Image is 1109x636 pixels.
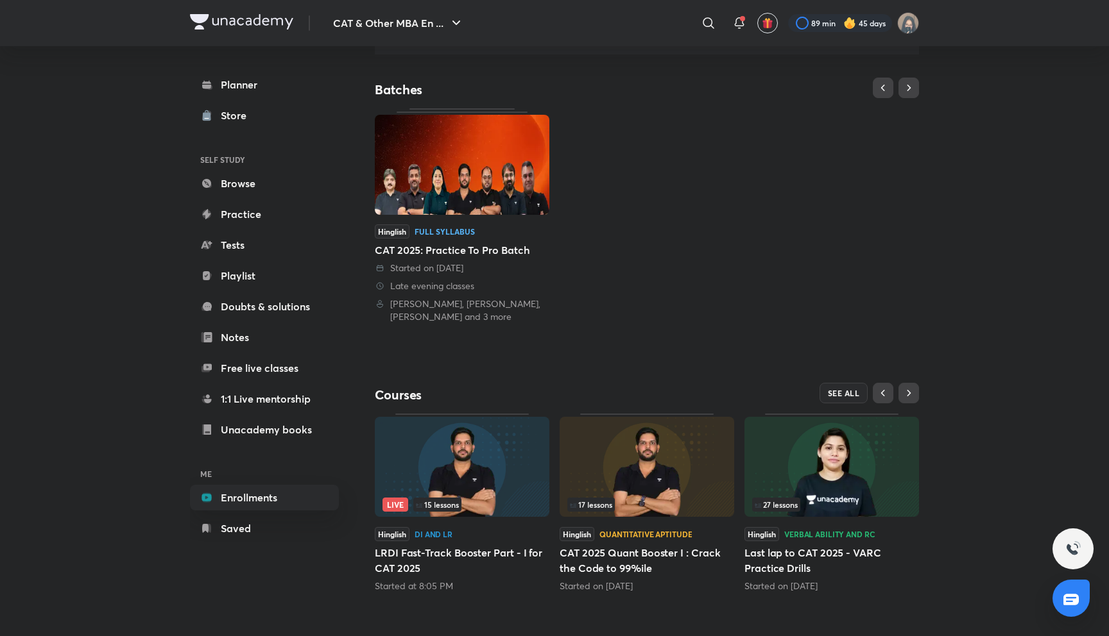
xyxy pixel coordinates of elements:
[375,262,549,274] div: Started on 3 Jun 2025
[190,263,339,289] a: Playlist
[843,17,856,29] img: streak
[560,527,594,541] span: Hinglish
[375,108,549,323] a: ThumbnailHinglishFull SyllabusCAT 2025: Practice To Pro Batch Started on [DATE] Late evening clas...
[190,171,339,196] a: Browse
[375,545,549,576] h5: LRDI Fast-Track Booster Part - I for CAT 2025
[757,13,778,33] button: avatar
[560,545,734,576] h5: CAT 2025 Quant Booster I : Crack the Code to 99%ile
[190,386,339,412] a: 1:1 Live mentorship
[375,580,549,592] div: Started at 8:05 PM
[560,414,734,592] div: CAT 2025 Quant Booster I : Crack the Code to 99%ile
[190,232,339,258] a: Tests
[560,417,734,517] img: Thumbnail
[375,414,549,592] div: LRDI Fast-Track Booster Part - I for CAT 2025
[190,201,339,227] a: Practice
[375,527,409,541] span: Hinglish
[375,297,549,323] div: Lokesh Agarwal, Deepika Awasthi, Ravi Kumar and 3 more
[190,14,293,29] img: Company Logo
[567,498,726,512] div: left
[190,463,339,485] h6: ME
[375,242,549,258] div: CAT 2025: Practice To Pro Batch
[744,417,919,517] img: Thumbnail
[190,14,293,33] a: Company Logo
[820,383,868,403] button: SEE ALL
[383,498,542,512] div: left
[762,17,773,29] img: avatar
[752,498,911,512] div: infocontainer
[375,81,647,98] h4: Batches
[567,498,726,512] div: infocontainer
[375,417,549,517] img: Thumbnail
[190,355,339,381] a: Free live classes
[752,498,911,512] div: infosection
[190,149,339,171] h6: SELF STUDY
[567,498,726,512] div: infosection
[897,12,919,34] img: Jarul Jangid
[599,530,692,538] div: Quantitative Aptitude
[190,294,339,319] a: Doubts & solutions
[744,527,779,541] span: Hinglish
[415,228,475,235] div: Full Syllabus
[190,72,339,97] a: Planner
[383,498,542,512] div: infosection
[190,417,339,442] a: Unacademy books
[784,530,875,538] div: Verbal Ability and RC
[190,485,339,510] a: Enrollments
[375,280,549,292] div: Late evening classes
[375,224,409,238] span: Hinglish
[744,414,919,592] div: Last lap to CAT 2025 - VARC Practice Drills
[383,498,408,512] span: Live
[190,324,339,350] a: Notes
[375,387,647,403] h4: Courses
[752,498,911,512] div: left
[383,498,542,512] div: infocontainer
[744,580,919,592] div: Started on Sept 20
[415,530,452,538] div: DI and LR
[190,515,339,541] a: Saved
[221,108,254,123] div: Store
[190,103,339,128] a: Store
[1065,541,1081,556] img: ttu
[755,501,798,508] span: 27 lessons
[375,115,549,215] img: Thumbnail
[828,389,860,397] span: SEE ALL
[560,580,734,592] div: Started on Sept 13
[325,10,472,36] button: CAT & Other MBA En ...
[416,501,459,508] span: 15 lessons
[570,501,612,508] span: 17 lessons
[744,545,919,576] h5: Last lap to CAT 2025 - VARC Practice Drills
